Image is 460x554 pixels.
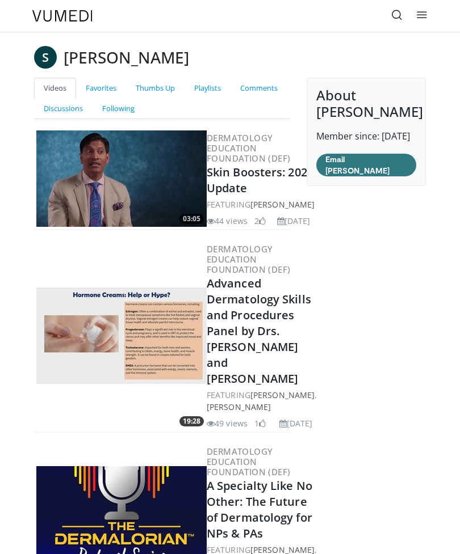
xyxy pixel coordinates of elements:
[250,390,315,400] a: [PERSON_NAME]
[316,154,416,176] a: Email [PERSON_NAME]
[34,46,57,69] a: S
[207,478,312,541] a: A Specialty Like No Other: The Future of Dermatology for NPs & PAs
[207,164,313,196] a: Skin Boosters: 2025 Update
[279,417,313,429] li: [DATE]
[316,129,416,143] p: Member since: [DATE]
[93,98,144,119] a: Following
[207,215,248,227] li: 44 views
[207,446,290,477] a: Dermatology Education Foundation (DEF)
[126,78,185,99] a: Thumbs Up
[207,401,271,412] a: [PERSON_NAME]
[254,417,266,429] li: 1
[207,417,248,429] li: 49 views
[34,78,76,99] a: Videos
[207,276,311,386] a: Advanced Dermatology Skills and Procedures Panel by Drs. [PERSON_NAME] and [PERSON_NAME]
[36,287,207,384] img: dd29cf01-09ec-4981-864e-72915a94473e.300x170_q85_crop-smart_upscale.jpg
[36,130,207,227] img: 5d8405b0-0c3f-45ed-8b2f-ed15b0244802.300x170_q85_crop-smart_upscale.jpg
[36,287,207,384] a: 19:28
[207,132,290,164] a: Dermatology Education Foundation (DEF)
[254,215,266,227] li: 2
[34,98,93,119] a: Discussions
[316,87,416,120] h4: About [PERSON_NAME]
[32,10,93,22] img: VuMedi Logo
[76,78,126,99] a: Favorites
[207,198,315,210] div: FEATURING
[36,130,207,227] a: 03:05
[207,243,290,275] a: Dermatology Education Foundation (DEF)
[179,214,204,224] span: 03:05
[179,416,204,426] span: 19:28
[64,46,189,69] h3: [PERSON_NAME]
[207,389,317,413] div: FEATURING ,
[231,78,287,99] a: Comments
[277,215,311,227] li: [DATE]
[250,199,315,210] a: [PERSON_NAME]
[185,78,231,99] a: Playlists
